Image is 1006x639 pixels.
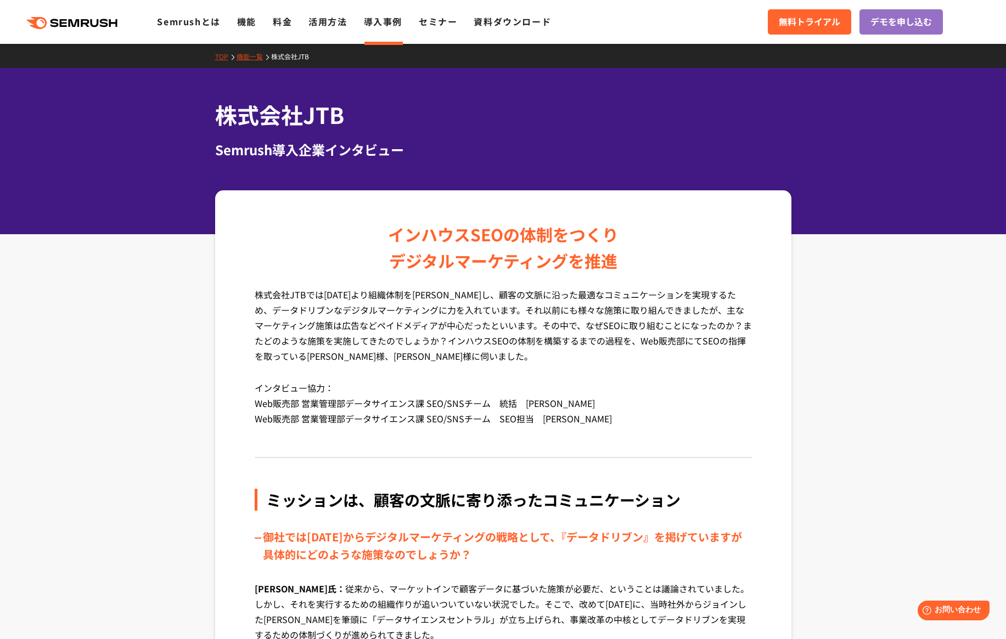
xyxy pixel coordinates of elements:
a: 機能 [237,15,256,28]
a: TOP [215,52,237,61]
a: 導入事例 [364,15,402,28]
a: 無料トライアル [768,9,851,35]
h1: 株式会社JTB [215,99,791,131]
div: インハウスSEOの体制をつくり デジタルマーケティングを推進 [388,221,619,274]
iframe: Help widget launcher [908,596,994,627]
div: 御社では[DATE]からデジタルマーケティングの戦略として、『データドリブン』を掲げていますが具体的にどのような施策なのでしょうか？ [255,528,752,563]
a: 機能一覧 [237,52,271,61]
a: 株式会社JTB [271,52,317,61]
a: セミナー [419,15,457,28]
p: 株式会社JTBでは[DATE]より組織体制を[PERSON_NAME]し、顧客の文脈に沿った最適なコミュニケーションを実現するため、データドリブンなデジタルマーケティングに力を入れています。それ... [255,287,752,380]
div: Semrush導入企業インタビュー [215,140,791,160]
a: Semrushとは [157,15,220,28]
span: 無料トライアル [779,15,840,29]
a: 資料ダウンロード [474,15,551,28]
a: 活用方法 [308,15,347,28]
a: 料金 [273,15,292,28]
span: デモを申し込む [870,15,932,29]
div: ミッションは、顧客の文脈に寄り添ったコミュニケーション [255,489,752,511]
p: インタビュー協力： Web販売部 営業管理部データサイエンス課 SEO/SNSチーム 統括 [PERSON_NAME] Web販売部 営業管理部データサイエンス課 SEO/SNSチーム SEO担... [255,380,752,443]
span: [PERSON_NAME]氏： [255,582,345,595]
a: デモを申し込む [859,9,943,35]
